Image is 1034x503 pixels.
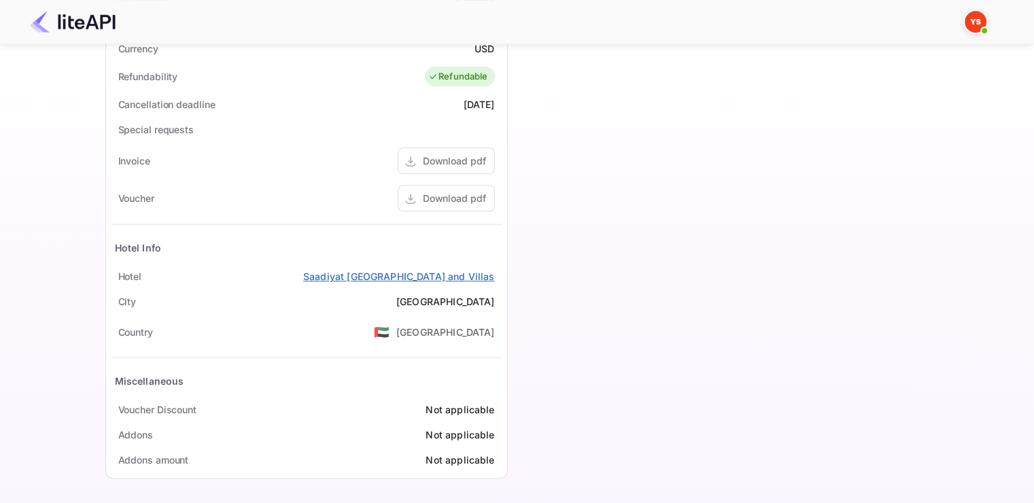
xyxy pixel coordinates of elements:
div: Addons amount [118,453,189,467]
div: Hotel [118,269,142,283]
div: Download pdf [423,154,486,168]
div: Invoice [118,154,150,168]
img: Yandex Support [965,11,986,33]
div: Refundability [118,69,178,84]
div: [GEOGRAPHIC_DATA] [396,325,495,339]
div: Special requests [118,122,194,137]
div: Voucher [118,191,154,205]
div: Voucher Discount [118,402,196,417]
div: City [118,294,137,309]
div: Refundable [428,70,488,84]
div: Download pdf [423,191,486,205]
div: Not applicable [426,402,494,417]
div: Cancellation deadline [118,97,216,111]
div: [DATE] [464,97,495,111]
a: Saadiyat [GEOGRAPHIC_DATA] and Villas [303,269,495,283]
div: Not applicable [426,428,494,442]
div: Miscellaneous [115,374,184,388]
div: Country [118,325,153,339]
div: Not applicable [426,453,494,467]
div: [GEOGRAPHIC_DATA] [396,294,495,309]
div: USD [475,41,494,56]
span: United States [374,319,390,344]
div: Addons [118,428,153,442]
div: Hotel Info [115,241,162,255]
div: Currency [118,41,158,56]
img: LiteAPI Logo [30,11,116,33]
